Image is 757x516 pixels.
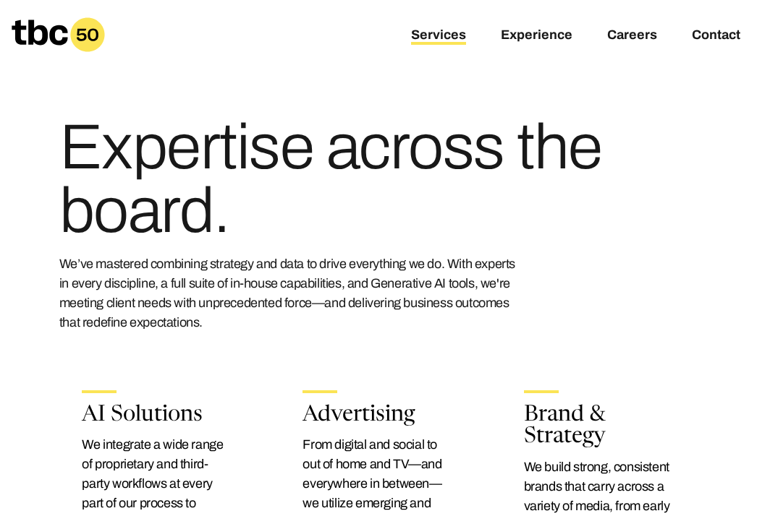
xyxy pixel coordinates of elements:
a: Contact [692,27,740,45]
a: Homepage [12,17,105,52]
a: Services [411,27,466,45]
a: Experience [501,27,572,45]
h2: Brand & Strategy [524,405,675,449]
h2: AI Solutions [82,405,233,426]
p: We’ve mastered combining strategy and data to drive everything we do. With experts in every disci... [59,254,523,332]
h1: Expertise across the board. [59,116,615,243]
a: Careers [607,27,657,45]
h2: Advertising [303,405,454,426]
